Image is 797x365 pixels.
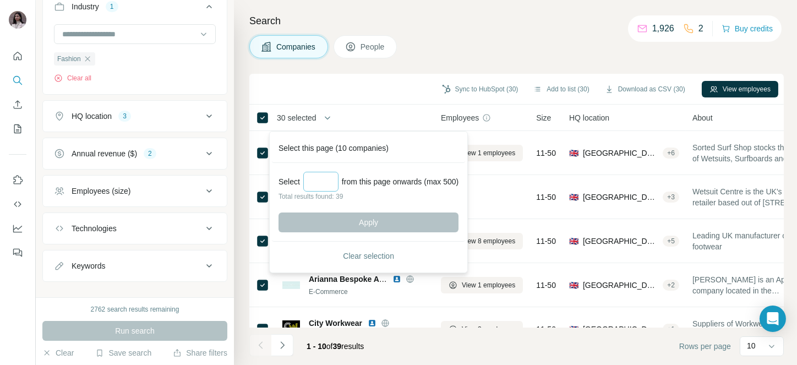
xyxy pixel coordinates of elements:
div: + 3 [663,192,679,202]
button: Feedback [9,243,26,263]
span: View 8 employees [462,236,515,246]
span: 11-50 [536,192,556,203]
span: 11-50 [536,324,556,335]
span: 🇬🇧 [569,236,578,247]
span: [GEOGRAPHIC_DATA], [GEOGRAPHIC_DATA], [GEOGRAPHIC_DATA], [GEOGRAPHIC_DATA] and [GEOGRAPHIC_DATA],... [583,148,658,159]
div: Select this page (10 companies) [272,134,465,163]
button: Keywords [43,253,227,279]
button: View 1 employees [441,145,523,161]
span: Fashion [57,54,81,64]
h4: Search [249,13,784,29]
span: of [326,342,333,351]
div: Open Intercom Messenger [760,306,786,332]
button: Enrich CSV [9,95,26,115]
span: HQ location [569,112,609,123]
div: + 6 [663,148,679,158]
button: HQ location3 [43,103,227,129]
div: Employees (size) [72,186,130,197]
img: LinkedIn logo [392,275,401,284]
button: Clear all [54,73,91,83]
button: Save search [95,347,151,358]
span: People [361,41,386,52]
span: [GEOGRAPHIC_DATA], [GEOGRAPHIC_DATA] with Darwen, [GEOGRAPHIC_DATA] [583,236,658,247]
p: Total results found: 39 [279,192,458,201]
span: View 1 employees [462,280,515,290]
button: View 8 employees [441,233,523,249]
span: 11-50 [536,148,556,159]
img: Avatar [9,11,26,29]
span: 11-50 [536,236,556,247]
div: + 5 [663,236,679,246]
div: 3 [118,111,131,121]
div: Keywords [72,260,105,271]
span: View 3 employees [462,324,515,334]
button: Download as CSV (30) [597,81,693,97]
div: HQ location [72,111,112,122]
div: 2 [144,149,156,159]
button: Technologies [43,215,227,242]
span: 🇬🇧 [569,192,578,203]
span: 🇬🇧 [569,148,578,159]
img: Logo of City Workwear [282,320,300,338]
div: E-Commerce [309,287,428,297]
div: Annual revenue ($) [72,148,137,159]
span: [GEOGRAPHIC_DATA], [GEOGRAPHIC_DATA] with Darwen, [GEOGRAPHIC_DATA] [583,280,658,291]
p: 10 [747,340,756,351]
img: Logo of Arianna Bespoke Accessories [282,276,300,294]
button: Buy credits [722,21,773,36]
button: Sync to HubSpot (30) [434,81,526,97]
span: 39 [333,342,342,351]
button: Add to list (30) [526,81,597,97]
span: City Workwear [309,318,362,329]
span: 1 - 10 [307,342,326,351]
button: Use Surfe API [9,194,26,214]
div: Select from this page onwards (max 500) [279,172,458,192]
button: Clear selection [279,246,458,266]
p: 1,926 [652,22,674,35]
span: 🇬🇧 [569,280,578,291]
button: Use Surfe on LinkedIn [9,170,26,190]
span: Size [536,112,551,123]
div: 2762 search results remaining [91,304,179,314]
button: View employees [702,81,778,97]
span: [GEOGRAPHIC_DATA], [GEOGRAPHIC_DATA] with Darwen, [GEOGRAPHIC_DATA] [583,324,658,335]
div: + 1 [663,324,679,334]
button: My lists [9,119,26,139]
span: [GEOGRAPHIC_DATA], [GEOGRAPHIC_DATA], [GEOGRAPHIC_DATA], [GEOGRAPHIC_DATA] and [GEOGRAPHIC_DATA],... [583,192,658,203]
span: Companies [276,41,316,52]
span: 11-50 [536,280,556,291]
span: 30 selected [277,112,316,123]
span: Arianna Bespoke Accessories [309,275,419,284]
button: Share filters [173,347,227,358]
input: Select a number (up to 500) [303,172,339,192]
span: About [692,112,713,123]
span: Clear selection [343,250,394,262]
button: Search [9,70,26,90]
div: + 2 [663,280,679,290]
button: Clear [42,347,74,358]
span: 🇬🇧 [569,324,578,335]
img: LinkedIn logo [368,319,376,328]
div: Technologies [72,223,117,234]
span: View 1 employees [462,148,515,158]
button: Annual revenue ($)2 [43,140,227,167]
span: results [307,342,364,351]
span: Employees [441,112,479,123]
button: View 3 employees [441,321,523,337]
button: Navigate to next page [271,334,293,356]
button: Dashboard [9,219,26,238]
div: 1 [106,2,118,12]
p: 2 [698,22,703,35]
button: View 1 employees [441,277,523,293]
span: Rows per page [679,341,731,352]
div: Industry [72,1,99,12]
button: Quick start [9,46,26,66]
button: Employees (size) [43,178,227,204]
